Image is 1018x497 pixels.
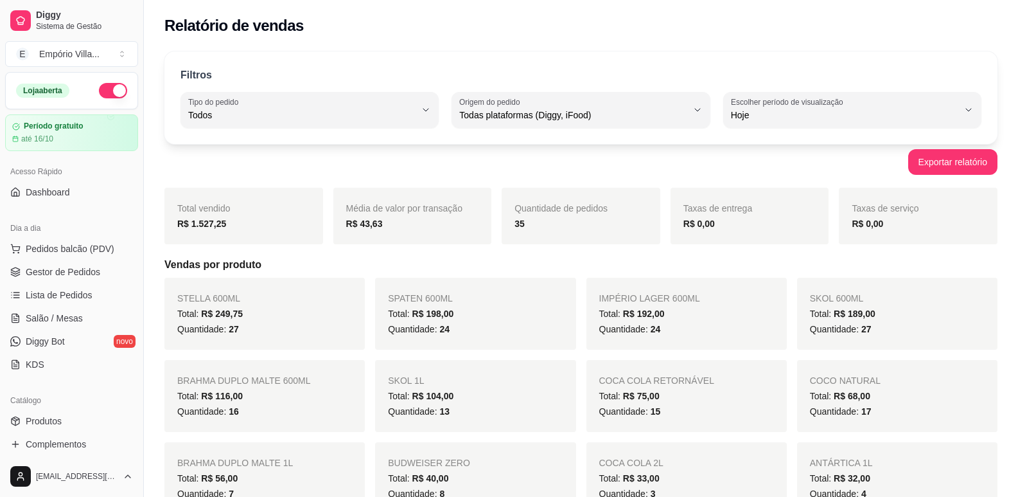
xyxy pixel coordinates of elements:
[810,309,875,319] span: Total:
[599,324,661,334] span: Quantidade:
[731,96,847,107] label: Escolher período de visualização
[36,21,133,32] span: Sistema de Gestão
[177,293,240,303] span: STELLA 600ML
[5,262,138,282] a: Gestor de Pedidos
[5,239,138,259] button: Pedidos balcão (PDV)
[599,309,665,319] span: Total:
[99,83,127,98] button: Alterar Status
[810,391,870,401] span: Total:
[412,309,454,319] span: R$ 198,00
[26,186,70,199] span: Dashboard
[412,391,454,401] span: R$ 104,00
[5,114,138,151] a: Período gratuitoaté 16/10
[5,434,138,455] a: Complementos
[5,218,138,239] div: Dia a dia
[412,473,449,483] span: R$ 40,00
[180,68,212,83] p: Filtros
[514,203,608,213] span: Quantidade de pedidos
[623,473,660,483] span: R$ 33,00
[177,458,293,468] span: BRAHMA DUPLO MALTE 1L
[26,415,62,428] span: Produtos
[623,309,665,319] span: R$ 192,00
[459,96,524,107] label: Origem do pedido
[388,309,453,319] span: Total:
[26,266,100,278] span: Gestor de Pedidos
[439,406,450,417] span: 13
[810,293,864,303] span: SKOL 600ML
[5,354,138,375] a: KDS
[229,324,239,334] span: 27
[514,219,525,229] strong: 35
[599,375,714,386] span: COCA COLA RETORNÁVEL
[177,309,243,319] span: Total:
[452,92,710,128] button: Origem do pedidoTodas plataformas (Diggy, iFood)
[177,375,310,386] span: BRAHMA DUPLO MALTE 600ML
[810,473,870,483] span: Total:
[388,406,450,417] span: Quantidade:
[5,41,138,67] button: Select a team
[852,219,883,229] strong: R$ 0,00
[5,161,138,182] div: Acesso Rápido
[346,203,462,213] span: Média de valor por transação
[852,203,918,213] span: Taxas de serviço
[201,391,243,401] span: R$ 116,00
[731,109,958,122] span: Hoje
[439,324,450,334] span: 24
[861,406,872,417] span: 17
[459,109,687,122] span: Todas plataformas (Diggy, iFood)
[39,48,100,60] div: Empório Villa ...
[834,391,870,401] span: R$ 68,00
[5,461,138,492] button: [EMAIL_ADDRESS][DOMAIN_NAME]
[36,471,118,482] span: [EMAIL_ADDRESS][DOMAIN_NAME]
[810,375,881,386] span: COCO NATURAL
[623,391,660,401] span: R$ 75,00
[861,324,872,334] span: 27
[683,219,715,229] strong: R$ 0,00
[21,134,53,144] article: até 16/10
[346,219,383,229] strong: R$ 43,63
[599,458,663,468] span: COCA COLA 2L
[599,391,660,401] span: Total:
[16,84,69,98] div: Loja aberta
[26,438,86,451] span: Complementos
[5,5,138,36] a: DiggySistema de Gestão
[5,285,138,305] a: Lista de Pedidos
[810,324,872,334] span: Quantidade:
[683,203,752,213] span: Taxas de entrega
[26,312,83,325] span: Salão / Mesas
[5,308,138,329] a: Salão / Mesas
[177,473,238,483] span: Total:
[5,411,138,431] a: Produtos
[388,473,448,483] span: Total:
[388,375,424,386] span: SKOL 1L
[599,293,700,303] span: IMPÉRIO LAGER 600ML
[201,309,243,319] span: R$ 249,75
[229,406,239,417] span: 16
[5,331,138,352] a: Diggy Botnovo
[36,10,133,21] span: Diggy
[908,149,997,175] button: Exportar relatório
[5,182,138,203] a: Dashboard
[188,109,416,122] span: Todos
[201,473,238,483] span: R$ 56,00
[177,391,243,401] span: Total:
[177,324,239,334] span: Quantidade:
[388,293,453,303] span: SPATEN 600ML
[834,309,875,319] span: R$ 189,00
[26,358,44,371] span: KDS
[810,458,873,468] span: ANTÁRTICA 1L
[26,335,65,348] span: Diggy Bot
[24,122,83,131] article: Período gratuito
[651,324,661,334] span: 24
[723,92,981,128] button: Escolher período de visualizaçãoHoje
[388,324,450,334] span: Quantidade:
[16,48,29,60] span: E
[5,390,138,411] div: Catálogo
[177,406,239,417] span: Quantidade:
[651,406,661,417] span: 15
[834,473,870,483] span: R$ 32,00
[810,406,872,417] span: Quantidade:
[599,473,660,483] span: Total:
[26,289,92,302] span: Lista de Pedidos
[599,406,661,417] span: Quantidade:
